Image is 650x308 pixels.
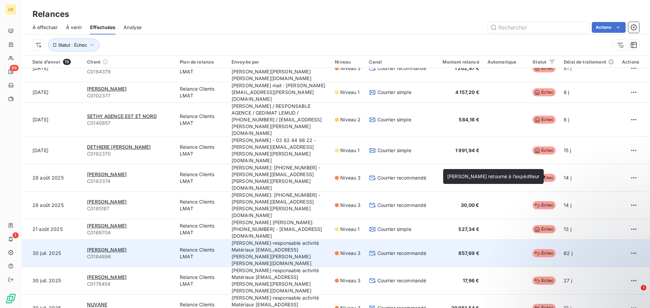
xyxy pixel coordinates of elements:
[87,274,127,280] span: [PERSON_NAME]
[335,59,361,65] div: Niveau
[176,103,227,137] td: Relance Clients LMAT
[340,250,361,257] span: Niveau 3
[5,293,16,304] img: Logo LeanPay
[87,144,151,150] span: DETHIERE [PERSON_NAME]
[533,201,556,209] span: Échec
[227,267,331,294] td: [PERSON_NAME]-responsable activité Matériaux [EMAIL_ADDRESS][PERSON_NAME][PERSON_NAME][PERSON_NAM...
[176,137,227,164] td: Relance Clients LMAT
[176,164,227,192] td: Relance Clients LMAT
[32,59,79,65] div: Date d’envoi
[560,137,618,164] td: 15 j
[459,117,479,122] span: 584,16 €
[533,225,556,233] span: Échec
[87,229,172,236] span: C0169704
[66,24,82,31] span: À venir
[87,86,127,92] span: [PERSON_NAME]
[340,277,361,284] span: Niveau 3
[232,59,327,65] div: Envoyée par
[87,120,172,126] span: C0140857
[227,55,331,82] td: [PERSON_NAME]-responsable activité Matériaux [EMAIL_ADDRESS][PERSON_NAME][PERSON_NAME][PERSON_NAM...
[627,285,643,301] iframe: Intercom live chat
[560,240,618,267] td: 62 j
[227,240,331,267] td: [PERSON_NAME]-responsable activité Matériaux [EMAIL_ADDRESS][PERSON_NAME][PERSON_NAME][PERSON_NAM...
[227,103,331,137] td: [PERSON_NAME] / RESPONSABLE AGENCE / GEDIMAT LEMUD / [PHONE_NUMBER] / [EMAIL_ADDRESS][PERSON_NAME...
[58,42,87,48] span: Statut : Échec
[340,226,360,233] span: Niveau 1
[533,59,556,65] div: Statut
[340,65,361,72] span: Niveau 3
[377,65,427,72] span: Courrier recommandé
[533,116,556,124] span: Échec
[22,164,83,192] td: 28 août 2025
[87,247,127,253] span: [PERSON_NAME]
[87,59,101,65] span: Client
[377,174,427,181] span: Courrier recommandé
[377,277,427,284] span: Courrier recommandé
[87,205,172,212] span: C0185187
[87,150,172,157] span: C0162370
[227,219,331,240] td: [PERSON_NAME] [PERSON_NAME]: [PHONE_NUMBER] - [EMAIL_ADDRESS][DOMAIN_NAME]
[176,82,227,103] td: Relance Clients LMAT
[87,68,172,75] span: C0184379
[533,88,556,96] span: Échec
[447,173,540,179] span: [PERSON_NAME] retourné à l’expéditeur
[369,59,427,65] div: Canal
[22,240,83,267] td: 30 juil. 2025
[22,192,83,219] td: 28 août 2025
[90,24,116,31] span: Effectuées
[463,278,479,283] span: 17,96 €
[377,147,411,154] span: Courrier simple
[592,22,626,33] button: Actions
[533,64,556,72] span: Échec
[87,223,127,229] span: [PERSON_NAME]
[22,267,83,294] td: 30 juil. 2025
[32,8,69,20] h3: Relances
[87,113,157,119] span: SETHY AGENCE EST ET NORD
[176,219,227,240] td: Relance Clients LMAT
[340,174,361,181] span: Niveau 3
[461,202,479,208] span: 30,00 €
[227,137,331,164] td: [PERSON_NAME] - 03 82 44 98 22 - [PERSON_NAME][EMAIL_ADDRESS][PERSON_NAME][PERSON_NAME][DOMAIN_NAME]
[458,226,479,232] span: 527,34 €
[87,199,127,205] span: [PERSON_NAME]
[87,253,172,260] span: C0184896
[22,82,83,103] td: [DATE]
[32,24,58,31] span: À effectuer
[340,89,360,96] span: Niveau 1
[227,164,331,192] td: [PERSON_NAME]: [PHONE_NUMBER] - [PERSON_NAME][EMAIL_ADDRESS][PERSON_NAME][PERSON_NAME][DOMAIN_NAME]
[377,202,427,209] span: Courrier recommandé
[487,22,589,33] input: Rechercher
[87,92,172,99] span: C0102377
[87,281,172,287] span: C0178454
[180,59,223,65] div: Plan de relance
[13,232,19,238] span: 1
[564,59,606,65] span: Délai de traitement
[176,267,227,294] td: Relance Clients LMAT
[87,171,127,177] span: [PERSON_NAME]
[560,82,618,103] td: 8 j
[48,39,100,51] button: Statut : Échec
[340,202,361,209] span: Niveau 3
[560,55,618,82] td: 81 j
[87,178,172,185] span: C0183374
[533,146,556,155] span: Échec
[87,302,107,307] span: NUVANE
[377,116,411,123] span: Courrier simple
[22,137,83,164] td: [DATE]
[487,59,525,65] div: Automatique
[176,240,227,267] td: Relance Clients LMAT
[458,250,479,256] span: 857,69 €
[560,164,618,192] td: 14 j
[455,147,479,153] span: 1 991,94 €
[10,65,19,71] span: 89
[340,116,361,123] span: Niveau 2
[641,285,646,290] span: 1
[377,89,411,96] span: Courrier simple
[5,4,16,15] div: LO
[377,226,411,233] span: Courrier simple
[176,192,227,219] td: Relance Clients LMAT
[560,192,618,219] td: 14 j
[560,219,618,240] td: 13 j
[63,59,71,65] span: 19
[227,82,331,103] td: [PERSON_NAME] mail : [PERSON_NAME][EMAIL_ADDRESS][PERSON_NAME][DOMAIN_NAME]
